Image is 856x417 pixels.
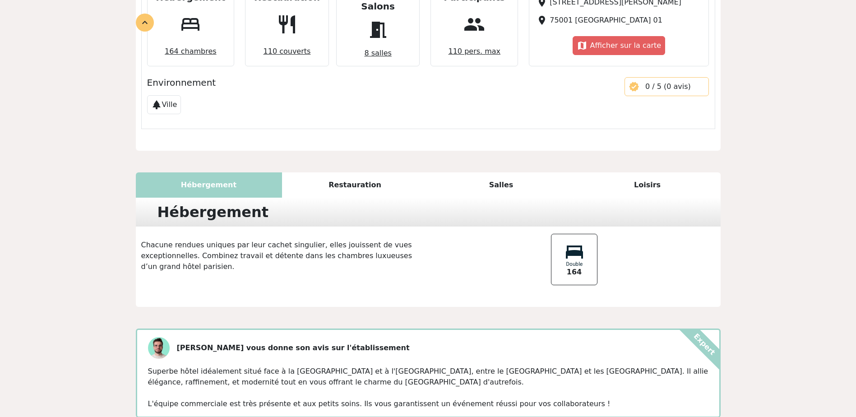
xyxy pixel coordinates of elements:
[590,41,662,50] span: Afficher sur la carte
[151,99,162,110] span: park
[282,172,428,198] div: Restauration
[629,81,639,92] span: verified
[428,172,574,198] div: Salles
[147,77,614,88] h5: Environnement
[361,44,395,62] span: 8 salles
[577,40,588,51] span: map
[148,337,170,359] img: 121547-2.png
[445,42,504,60] span: 110 pers. max
[690,330,719,359] div: Expert
[147,95,181,114] div: Ville
[136,240,428,272] p: Chacune rendues uniques par leur cachet singulier, elles jouissent de vues exceptionnelles. Combi...
[550,16,662,24] span: 75001 [GEOGRAPHIC_DATA] 01
[364,15,393,44] span: meeting_room
[645,82,691,91] span: 0 / 5 (0 avis)
[574,172,721,198] div: Loisirs
[161,42,220,60] span: 164 chambres
[143,366,714,409] div: Superbe hôtel idéalement situé face à la [GEOGRAPHIC_DATA] et à l'[GEOGRAPHIC_DATA], entre le [GE...
[177,343,410,353] div: [PERSON_NAME] vous donne son avis sur l'établissement
[176,10,205,39] span: bed
[567,267,582,278] span: 164
[273,10,301,39] span: restaurant
[152,201,274,223] div: Hébergement
[136,14,154,32] div: expand_less
[136,172,282,198] div: Hébergement
[260,42,315,60] span: 110 couverts
[537,15,547,26] span: place
[460,10,489,39] span: people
